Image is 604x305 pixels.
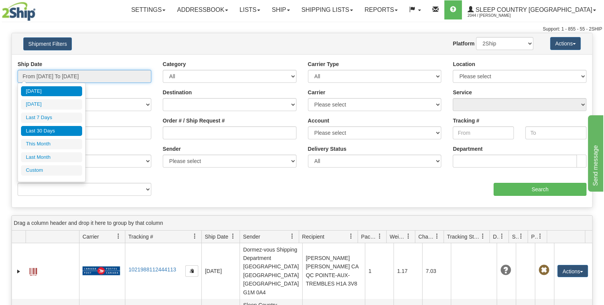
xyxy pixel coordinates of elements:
span: Unknown [500,265,511,276]
span: Tracking # [128,233,153,240]
label: Account [308,117,329,124]
span: Packages [361,233,377,240]
label: Service [453,89,472,96]
a: Sender filter column settings [286,230,299,243]
a: Reports [359,0,403,19]
span: Tracking Status [447,233,480,240]
img: 20 - Canada Post [83,266,120,276]
a: Tracking Status filter column settings [476,230,489,243]
span: Carrier [83,233,99,240]
button: Copy to clipboard [185,265,198,277]
a: Recipient filter column settings [345,230,358,243]
a: Shipping lists [296,0,359,19]
a: Weight filter column settings [402,230,415,243]
input: To [525,126,586,139]
a: Pickup Status filter column settings [534,230,547,243]
div: Send message [6,5,71,14]
input: Search [494,183,586,196]
a: Tracking # filter column settings [188,230,201,243]
span: 2044 / [PERSON_NAME] [468,12,525,19]
a: Ship [266,0,295,19]
a: Label [29,265,37,277]
td: 7.03 [422,243,451,299]
a: Settings [125,0,171,19]
a: Delivery Status filter column settings [496,230,508,243]
td: [PERSON_NAME] [PERSON_NAME] CA QC POINTE-AUX-TREMBLES H1A 3V8 [302,243,365,299]
td: [DATE] [201,243,240,299]
li: Last 30 Days [21,126,82,136]
span: Weight [390,233,406,240]
td: 1.17 [393,243,422,299]
label: Tracking # [453,117,479,124]
a: Packages filter column settings [373,230,386,243]
td: Dormez-vous Shipping Department [GEOGRAPHIC_DATA] [GEOGRAPHIC_DATA] [GEOGRAPHIC_DATA] G1M 0A4 [240,243,302,299]
li: Last 7 Days [21,113,82,123]
li: [DATE] [21,86,82,97]
span: Shipment Issues [512,233,518,240]
a: Shipment Issues filter column settings [515,230,528,243]
span: Delivery Status [493,233,499,240]
td: 1 [365,243,393,299]
button: Actions [550,37,581,50]
span: Sleep Country [GEOGRAPHIC_DATA] [474,6,592,13]
label: Sender [163,145,181,153]
li: This Month [21,139,82,149]
label: Department [453,145,483,153]
iframe: chat widget [586,113,603,191]
label: Order # / Ship Request # [163,117,225,124]
a: Charge filter column settings [431,230,444,243]
div: grid grouping header [12,216,592,231]
a: Carrier filter column settings [112,230,125,243]
span: Sender [243,233,260,240]
label: Delivery Status [308,145,347,153]
span: Recipient [302,233,324,240]
button: Actions [557,265,588,277]
input: From [453,126,514,139]
span: Charge [418,233,434,240]
span: Ship Date [205,233,228,240]
span: Pickup Not Assigned [538,265,549,276]
a: Lists [234,0,266,19]
a: Ship Date filter column settings [227,230,240,243]
li: [DATE] [21,99,82,110]
li: Last Month [21,152,82,163]
li: Custom [21,165,82,176]
a: Sleep Country [GEOGRAPHIC_DATA] 2044 / [PERSON_NAME] [462,0,602,19]
label: Ship Date [18,60,42,68]
span: Pickup Status [531,233,538,240]
a: Addressbook [171,0,234,19]
img: logo2044.jpg [2,2,36,21]
label: Carrier [308,89,325,96]
a: 1021988112444113 [128,266,176,273]
label: Carrier Type [308,60,339,68]
label: Destination [163,89,192,96]
label: Location [453,60,475,68]
label: Platform [453,40,474,47]
a: Expand [15,268,23,275]
button: Shipment Filters [23,37,72,50]
label: Category [163,60,186,68]
div: Support: 1 - 855 - 55 - 2SHIP [2,26,602,32]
